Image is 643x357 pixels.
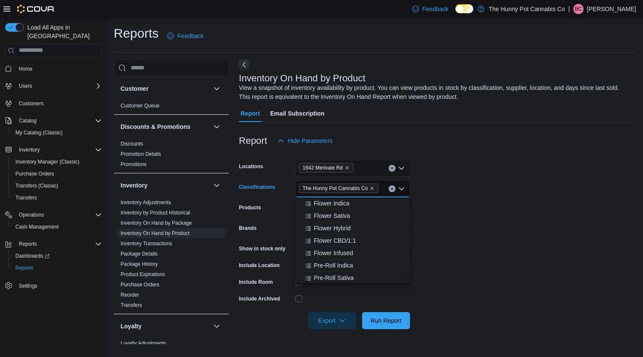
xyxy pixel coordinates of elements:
h3: Report [239,136,267,146]
button: Loyalty [121,322,210,330]
span: Loyalty Adjustments [121,340,166,347]
a: Dashboards [9,250,105,262]
div: Brody Chabot [573,4,584,14]
nav: Complex example [5,59,102,314]
h3: Discounts & Promotions [121,122,190,131]
h3: Loyalty [121,322,142,330]
span: Home [15,63,102,74]
label: Locations [239,163,263,170]
span: Feedback [422,5,448,13]
button: Discounts & Promotions [121,122,210,131]
a: Dashboards [12,251,53,261]
label: Products [239,204,261,211]
span: Operations [19,211,44,218]
span: 1642 Merivale Rd [303,164,343,172]
button: Users [2,80,105,92]
span: Flower Indica [314,199,349,208]
button: Pre-Roll Sativa [295,272,410,284]
span: Settings [19,283,37,289]
span: Operations [15,210,102,220]
a: Purchase Orders [121,282,159,288]
span: Reports [15,265,33,271]
button: Transfers [9,192,105,204]
a: My Catalog (Classic) [12,128,66,138]
button: Flower Hybrid [295,222,410,235]
span: Flower Sativa [314,211,350,220]
button: Inventory [121,181,210,190]
span: Inventory Transactions [121,240,172,247]
label: Include Archived [239,295,280,302]
div: Discounts & Promotions [114,139,229,173]
span: Inventory Adjustments [121,199,171,206]
span: The Hunny Pot Cannabis Co [299,184,379,193]
button: Customer [121,84,210,93]
button: Customer [212,83,222,94]
a: Cash Management [12,222,62,232]
span: Customers [15,98,102,109]
button: Flower CBD/1:1 [295,235,410,247]
span: Settings [15,280,102,291]
p: [PERSON_NAME] [587,4,636,14]
span: Export [313,312,351,329]
span: Email Subscription [270,105,324,122]
span: Home [19,65,32,72]
span: Inventory On Hand by Product [121,230,189,237]
label: Show in stock only [239,245,286,252]
h1: Reports [114,25,159,42]
span: Purchase Orders [121,281,159,288]
button: Remove The Hunny Pot Cannabis Co from selection in this group [369,186,375,191]
a: Reorder [121,292,139,298]
button: Purchase Orders [9,168,105,180]
span: Customer Queue [121,102,159,109]
span: Feedback [177,32,204,40]
span: Cash Management [12,222,102,232]
button: Home [2,62,105,75]
a: Transfers [121,302,142,308]
span: Purchase Orders [12,169,102,179]
span: Dashboards [12,251,102,261]
p: The Hunny Pot Cannabis Co [489,4,565,14]
button: Flower Indica [295,197,410,210]
span: Reports [12,263,102,273]
span: Flower Hybrid [314,224,351,232]
a: Transfers (Classic) [12,181,62,191]
span: Flower Infused [314,249,353,257]
span: Customers [19,100,44,107]
span: 1642 Merivale Rd [299,163,354,173]
a: Inventory Adjustments [121,199,171,205]
span: Package Details [121,250,158,257]
button: Reports [9,262,105,274]
span: My Catalog (Classic) [12,128,102,138]
span: Package History [121,261,158,268]
button: Operations [2,209,105,221]
span: Flower CBD/1:1 [314,236,356,245]
label: Classifications [239,184,275,190]
a: Promotion Details [121,151,161,157]
span: Discounts [121,140,143,147]
button: Cash Management [9,221,105,233]
button: Transfers (Classic) [9,180,105,192]
h3: Inventory [121,181,147,190]
a: Settings [15,281,41,291]
label: Include Location [239,262,280,269]
span: Inventory [19,146,40,153]
input: Dark Mode [455,4,473,13]
label: Brands [239,225,257,232]
div: View a snapshot of inventory availability by product. You can view products in stock by classific... [239,83,632,101]
button: Flower Infused [295,247,410,259]
span: BC [575,4,582,14]
button: Remove 1642 Merivale Rd from selection in this group [345,165,350,170]
span: Run Report [371,316,401,325]
span: The Hunny Pot Cannabis Co [303,184,368,193]
h3: Customer [121,84,148,93]
button: Flower Sativa [295,210,410,222]
a: Inventory Transactions [121,241,172,247]
a: Inventory On Hand by Package [121,220,192,226]
button: Hide Parameters [274,132,336,149]
a: Package Details [121,251,158,257]
span: Hide Parameters [288,137,333,145]
span: Catalog [15,116,102,126]
a: Customers [15,98,47,109]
